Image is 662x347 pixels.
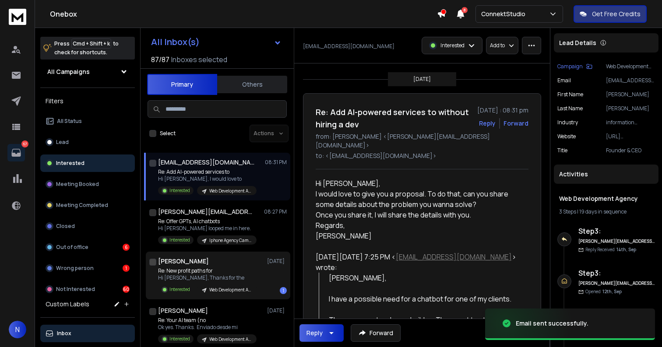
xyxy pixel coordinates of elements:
[40,112,135,130] button: All Status
[477,106,528,115] p: [DATE] : 08:31 pm
[56,160,85,167] p: Interested
[40,154,135,172] button: Interested
[40,175,135,193] button: Meeting Booked
[606,133,655,140] p: [URL][DOMAIN_NAME]
[299,324,344,342] button: Reply
[554,165,658,184] div: Activities
[40,95,135,107] h3: Filters
[316,252,521,273] div: [DATE][DATE] 7:25 PM < > wrote:
[160,130,176,137] label: Select
[585,288,622,295] p: Opened
[169,286,190,293] p: Interested
[158,324,257,331] p: Ok yes. Thanks. Enviado desde mi
[267,258,287,265] p: [DATE]
[316,220,521,241] div: Regards, [PERSON_NAME]
[158,317,257,324] p: Re: Your AI team (no
[316,106,472,130] h1: Re: Add AI-powered services to without hiring a dev
[217,75,287,94] button: Others
[490,42,505,49] p: Add to
[557,105,583,112] p: Last Name
[40,217,135,235] button: Closed
[56,286,95,293] p: Not Interested
[56,223,75,230] p: Closed
[264,208,287,215] p: 08:27 PM
[329,294,522,304] div: I have a possible need for a chatbot for one of my clients.
[40,280,135,298] button: Not Interested60
[440,42,465,49] p: Interested
[578,280,655,287] h6: [PERSON_NAME][EMAIL_ADDRESS][DOMAIN_NAME]
[71,39,111,49] span: Cmd + Shift + k
[479,119,496,128] button: Reply
[158,168,257,175] p: Re: Add AI-powered services to
[578,268,655,278] h6: Step 3 :
[158,274,257,281] p: Hi [PERSON_NAME], Thanks for the
[57,118,82,125] p: All Status
[481,10,529,18] p: ConnektStudio
[151,38,200,46] h1: All Inbox(s)
[578,238,655,245] h6: [PERSON_NAME][EMAIL_ADDRESS][DOMAIN_NAME]
[169,336,190,342] p: Interested
[592,10,641,18] p: Get Free Credits
[351,324,401,342] button: Forward
[123,265,130,272] div: 1
[585,246,636,253] p: Reply Received
[602,288,622,294] span: 12th, Sep
[209,237,251,244] p: Iphone Agency Campaign
[56,244,88,251] p: Out of office
[158,207,254,216] h1: [PERSON_NAME][EMAIL_ADDRESS][DOMAIN_NAME]
[171,54,227,65] h3: Inboxes selected
[9,9,26,25] img: logo
[606,147,655,154] p: Founder & CEO
[158,158,254,167] h1: [EMAIL_ADDRESS][DOMAIN_NAME]
[123,286,130,293] div: 60
[578,226,655,236] h6: Step 3 :
[461,7,468,13] span: 8
[559,39,596,47] p: Lead Details
[209,287,251,293] p: Web Development Agency
[559,208,576,215] span: 3 Steps
[557,63,583,70] p: Campaign
[40,325,135,342] button: Inbox
[316,132,528,150] p: from: [PERSON_NAME] <[PERSON_NAME][EMAIL_ADDRESS][DOMAIN_NAME]>
[396,252,512,262] a: [EMAIL_ADDRESS][DOMAIN_NAME]
[280,287,287,294] div: 1
[316,151,528,160] p: to: <[EMAIL_ADDRESS][DOMAIN_NAME]>
[413,76,431,83] p: [DATE]
[158,257,209,266] h1: [PERSON_NAME]
[158,306,208,315] h1: [PERSON_NAME]
[557,119,578,126] p: industry
[303,43,394,50] p: [EMAIL_ADDRESS][DOMAIN_NAME]
[21,140,28,147] p: 67
[557,91,583,98] p: First Name
[40,63,135,81] button: All Campaigns
[40,238,135,256] button: Out of office6
[557,133,576,140] p: website
[40,133,135,151] button: Lead
[316,210,521,220] div: Once you share it, I will share the details with you.
[606,91,655,98] p: [PERSON_NAME]
[47,67,90,76] h1: All Campaigns
[9,321,26,338] button: N
[40,259,135,277] button: Wrong person1
[306,329,323,337] div: Reply
[606,63,655,70] p: Web Development Agency
[144,33,289,51] button: All Inbox(s)
[606,77,655,84] p: [EMAIL_ADDRESS][DOMAIN_NAME]
[40,196,135,214] button: Meeting Completed
[559,194,653,203] h1: Web Development Agency
[316,178,521,210] div: Hi [PERSON_NAME], I would love to give you a proposal. To do that, can you share some details abo...
[267,307,287,314] p: [DATE]
[504,119,528,128] div: Forward
[56,265,94,272] p: Wrong person
[557,77,571,84] p: Email
[151,54,169,65] span: 87 / 87
[158,218,257,225] p: Re: Offer GPTs, AI chatbots
[557,147,567,154] p: title
[56,202,108,209] p: Meeting Completed
[265,159,287,166] p: 08:31 PM
[557,63,592,70] button: Campaign
[56,181,99,188] p: Meeting Booked
[158,225,257,232] p: Hi [PERSON_NAME] looped me in here.
[209,188,251,194] p: Web Development Agency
